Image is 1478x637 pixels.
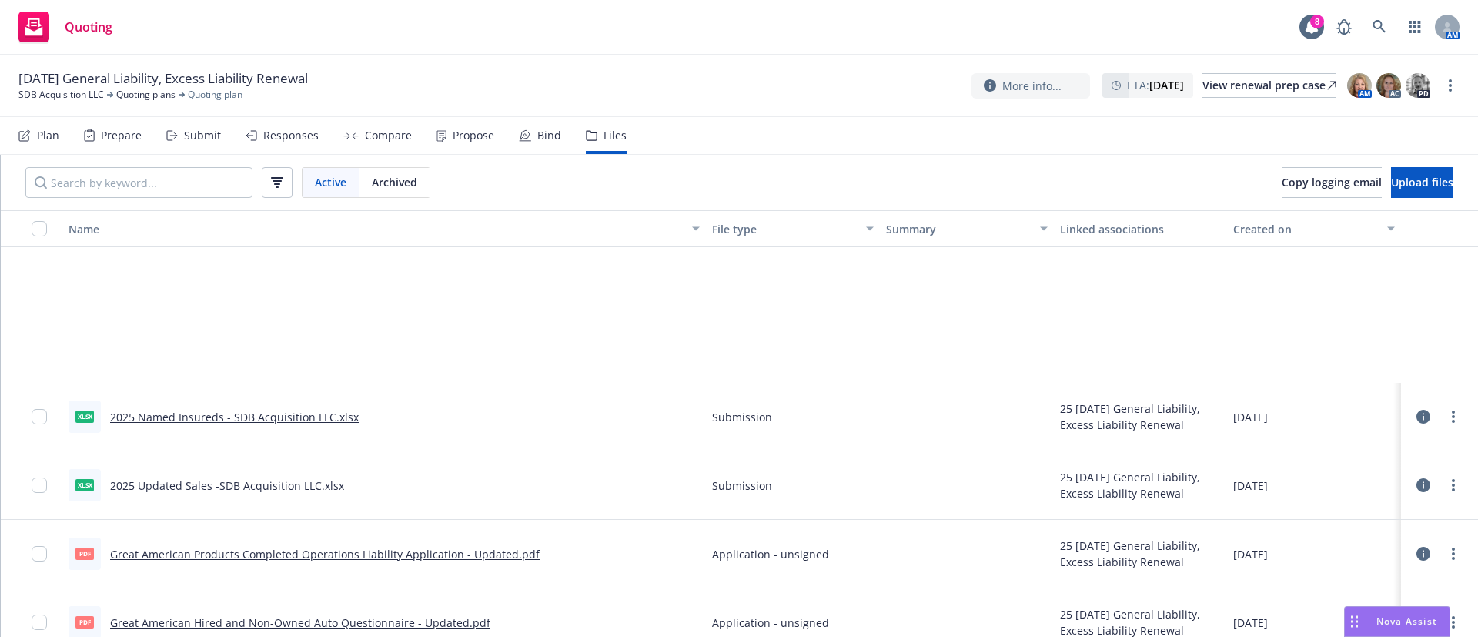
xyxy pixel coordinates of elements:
span: Application - unsigned [712,615,829,631]
div: 25 [DATE] General Liability, Excess Liability Renewal [1060,538,1222,570]
div: View renewal prep case [1202,74,1336,97]
a: SDB Acquisition LLC [18,88,104,102]
a: more [1444,545,1463,563]
button: Summary [880,210,1054,247]
span: [DATE] [1233,478,1268,494]
div: Files [604,129,627,142]
a: Great American Products Completed Operations Liability Application - Updated.pdf [110,547,540,562]
input: Toggle Row Selected [32,478,47,493]
input: Select all [32,221,47,236]
button: More info... [971,73,1090,99]
input: Toggle Row Selected [32,409,47,424]
span: Archived [372,174,417,190]
div: 25 [DATE] General Liability, Excess Liability Renewal [1060,469,1222,501]
a: Quoting [12,5,119,49]
a: more [1444,613,1463,632]
div: Compare [365,129,412,142]
div: File type [712,221,857,237]
strong: [DATE] [1149,78,1184,92]
div: Name [69,221,683,237]
div: Drag to move [1345,607,1364,636]
button: Name [62,210,706,247]
div: 25 [DATE] General Liability, Excess Liability Renewal [1060,401,1222,433]
input: Toggle Row Selected [32,615,47,630]
img: photo [1347,73,1372,98]
a: 2025 Named Insureds - SDB Acquisition LLC.xlsx [110,410,359,424]
span: xlsx [75,479,94,491]
a: Search [1364,12,1395,42]
span: ETA : [1127,77,1184,93]
a: more [1441,76,1460,95]
span: [DATE] [1233,546,1268,562]
span: Application - unsigned [712,546,829,562]
span: pdf [75,548,94,559]
span: [DATE] [1233,615,1268,631]
span: Nova Assist [1376,615,1437,628]
div: 8 [1310,15,1324,28]
div: Linked associations [1060,221,1222,237]
span: xlsx [75,411,94,422]
span: pdf [75,616,94,628]
div: Submit [184,129,221,142]
a: more [1444,476,1463,495]
a: Report a Bug [1329,12,1359,42]
a: Great American Hired and Non-Owned Auto Questionnaire - Updated.pdf [110,615,490,630]
button: Linked associations [1054,210,1228,247]
button: Created on [1227,210,1401,247]
a: 2025 Updated Sales -SDB Acquisition LLC.xlsx [110,478,344,493]
img: photo [1406,73,1430,98]
a: more [1444,407,1463,426]
span: Quoting plan [188,88,242,102]
div: Responses [263,129,319,142]
span: [DATE] [1233,409,1268,425]
a: Switch app [1399,12,1430,42]
div: Prepare [101,129,142,142]
div: Propose [453,129,494,142]
span: Active [315,174,346,190]
div: Summary [886,221,1031,237]
div: Created on [1233,221,1378,237]
span: [DATE] General Liability, Excess Liability Renewal [18,69,308,88]
span: Submission [712,478,772,494]
span: Quoting [65,21,112,33]
img: photo [1376,73,1401,98]
button: File type [706,210,880,247]
button: Copy logging email [1282,167,1382,198]
button: Nova Assist [1344,606,1450,637]
span: Submission [712,409,772,425]
a: View renewal prep case [1202,73,1336,98]
div: Bind [537,129,561,142]
a: Quoting plans [116,88,176,102]
button: Upload files [1391,167,1453,198]
span: Upload files [1391,175,1453,189]
input: Toggle Row Selected [32,546,47,562]
span: More info... [1002,78,1062,94]
div: Plan [37,129,59,142]
input: Search by keyword... [25,167,252,198]
span: Copy logging email [1282,175,1382,189]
